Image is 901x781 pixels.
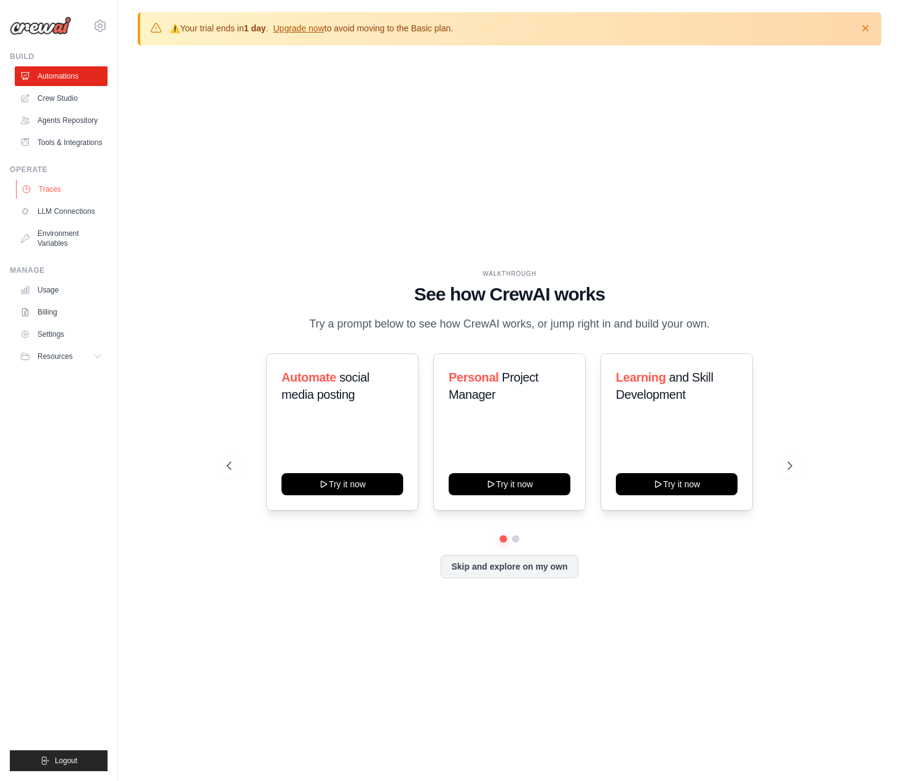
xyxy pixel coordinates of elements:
span: and Skill Development [616,371,713,401]
button: Try it now [616,473,738,495]
span: Logout [55,756,77,766]
a: Billing [15,302,108,322]
a: Crew Studio [15,88,108,108]
a: Traces [16,179,109,199]
div: Manage [10,265,108,275]
a: Automations [15,66,108,86]
h1: See how CrewAI works [227,283,792,305]
span: Project Manager [449,371,538,401]
button: Skip and explore on my own [441,555,578,578]
a: Usage [15,280,108,300]
button: Try it now [281,473,403,495]
a: Tools & Integrations [15,133,108,152]
button: Try it now [449,473,570,495]
strong: ⚠️ [170,23,180,33]
div: WALKTHROUGH [227,269,792,278]
div: Build [10,52,108,61]
span: social media posting [281,371,369,401]
span: Learning [616,371,666,384]
p: Your trial ends in . to avoid moving to the Basic plan. [170,22,453,34]
span: Personal [449,371,498,384]
span: Resources [37,351,73,361]
a: LLM Connections [15,202,108,221]
button: Logout [10,750,108,771]
a: Settings [15,324,108,344]
strong: 1 day [244,23,266,33]
a: Agents Repository [15,111,108,130]
a: Environment Variables [15,224,108,253]
button: Resources [15,347,108,366]
span: Automate [281,371,336,384]
div: Operate [10,165,108,175]
a: Upgrade now [273,23,324,33]
img: Logo [10,17,71,35]
p: Try a prompt below to see how CrewAI works, or jump right in and build your own. [303,315,716,333]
